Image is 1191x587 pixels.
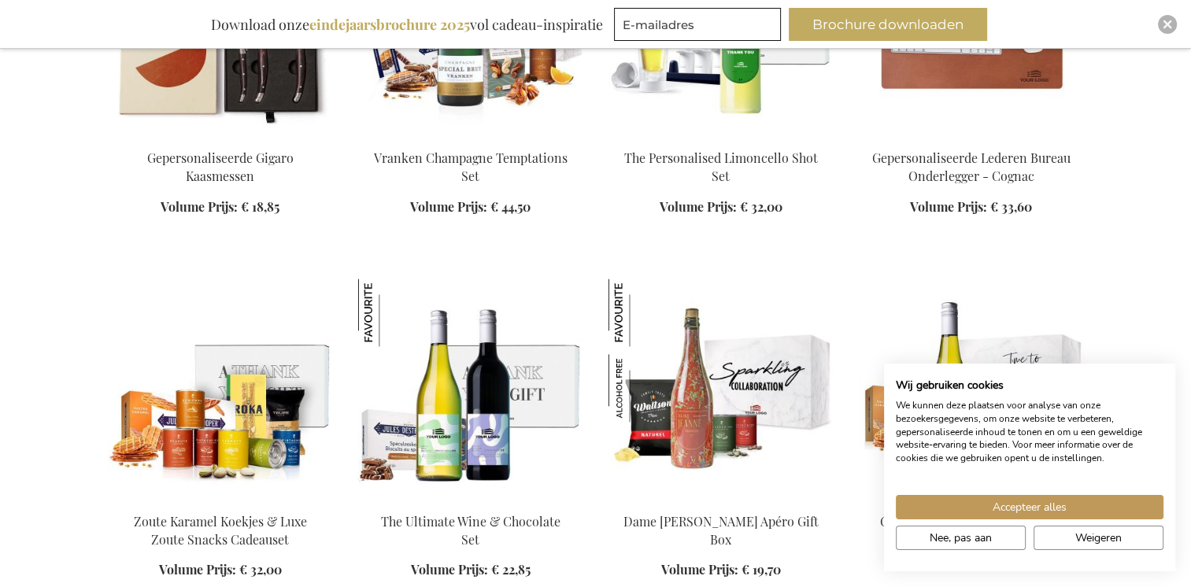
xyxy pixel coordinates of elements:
div: Download onze vol cadeau-inspiratie [204,8,610,41]
a: Volume Prijs: € 32,00 [159,561,282,579]
img: The Ultimate Wine & Chocolate Set [358,279,583,499]
a: The Ultimate Wine & Chocolate Set [381,513,560,548]
button: Accepteer alle cookies [896,495,1163,519]
img: Dame Jeanne Biermocktail Apéro Gift Box [608,354,676,422]
a: Dame [PERSON_NAME] Apéro Gift Box [623,513,819,548]
img: Close [1163,20,1172,29]
span: € 18,85 [241,198,279,215]
img: Dame Jeanne Biermocktail Apéro Gift Box [608,279,676,346]
a: Salted Caramel Biscuits & Luxury Salty Snacks Gift Set [108,493,333,508]
span: Volume Prijs: [660,198,737,215]
button: Brochure downloaden [789,8,987,41]
p: We kunnen deze plaatsen voor analyse van onze bezoekersgegevens, om onze website te verbeteren, g... [896,399,1163,465]
span: Volume Prijs: [661,561,738,578]
a: Zoute Karamel Koekjes & Luxe Zoute Snacks Cadeauset [134,513,307,548]
span: € 19,70 [742,561,781,578]
a: Volume Prijs: € 33,60 [910,198,1032,216]
a: Vranken Champagne Temptations Set [374,150,568,184]
img: Personalised White Wine [859,279,1084,499]
span: € 44,50 [490,198,531,215]
img: Dame Jeanne Biermocktail Apéro Gift Box [608,279,834,499]
span: € 32,00 [740,198,782,215]
span: Weigeren [1075,530,1122,546]
span: € 22,85 [491,561,531,578]
a: The Personalised Limoncello Shot Set The Personalised Limoncello Shot Set [608,130,834,145]
a: Personalised White Wine [859,493,1084,508]
button: Alle cookies weigeren [1034,526,1163,550]
span: Volume Prijs: [410,198,487,215]
a: The Personalised Limoncello Shot Set [624,150,818,184]
a: Volume Prijs: € 32,00 [660,198,782,216]
span: € 32,00 [239,561,282,578]
h2: Wij gebruiken cookies [896,378,1163,393]
a: Creating Memories Wijn Gift Set [880,513,1063,530]
button: Pas cookie voorkeuren aan [896,526,1026,550]
a: Gepersonaliseerde Lederen Bureau Onderlegger - Cognac [872,150,1071,184]
a: Volume Prijs: € 19,70 [661,561,781,579]
span: Volume Prijs: [159,561,236,578]
input: E-mailadres [614,8,781,41]
div: Close [1158,15,1177,34]
a: Personalised Gigaro Cheese Knives [108,130,333,145]
span: Volume Prijs: [161,198,238,215]
img: The Ultimate Wine & Chocolate Set [358,279,426,346]
a: Volume Prijs: € 44,50 [410,198,531,216]
a: Personalised Leather Desk Pad - Cognac [859,130,1084,145]
span: € 33,60 [990,198,1032,215]
a: Gepersonaliseerde Gigaro Kaasmessen [147,150,294,184]
b: eindejaarsbrochure 2025 [309,15,470,34]
span: Volume Prijs: [910,198,987,215]
a: Volume Prijs: € 22,85 [411,561,531,579]
a: Vranken Champagne Temptations Set Vranken Champagne Temptations Set [358,130,583,145]
a: The Ultimate Wine & Chocolate Set The Ultimate Wine & Chocolate Set [358,493,583,508]
a: Volume Prijs: € 18,85 [161,198,279,216]
form: marketing offers and promotions [614,8,786,46]
span: Accepteer alles [993,499,1067,515]
a: Dame Jeanne Biermocktail Apéro Gift Box Dame Jeanne Biermocktail Apéro Gift Box Dame Jeanne Bierm... [608,493,834,508]
span: Nee, pas aan [930,530,992,546]
img: Salted Caramel Biscuits & Luxury Salty Snacks Gift Set [108,279,333,499]
span: Volume Prijs: [411,561,488,578]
